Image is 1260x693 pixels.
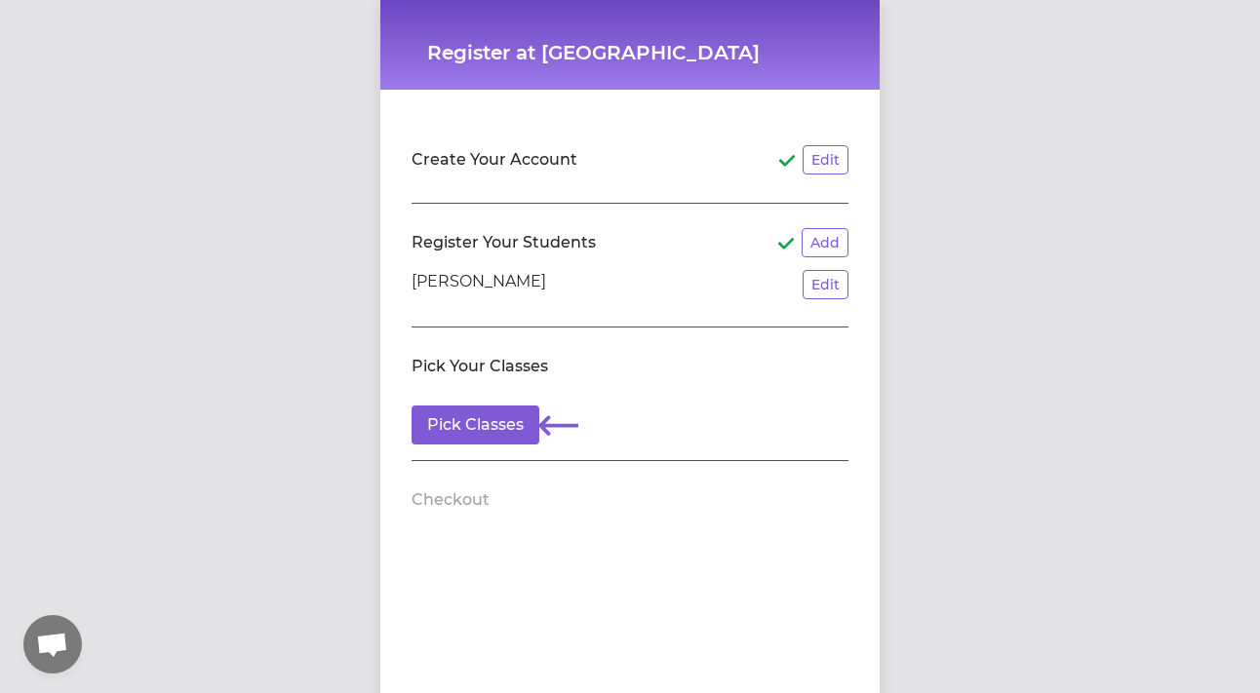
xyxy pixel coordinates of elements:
h2: Create Your Account [412,148,577,172]
div: Open chat [23,615,82,674]
button: Pick Classes [412,405,539,444]
h1: Register at [GEOGRAPHIC_DATA] [427,39,833,66]
button: Add [802,228,848,257]
p: [PERSON_NAME] [412,270,546,299]
h2: Register Your Students [412,231,596,254]
button: Edit [803,145,848,174]
button: Edit [803,270,848,299]
h2: Pick Your Classes [412,355,548,378]
h2: Checkout [412,488,490,512]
